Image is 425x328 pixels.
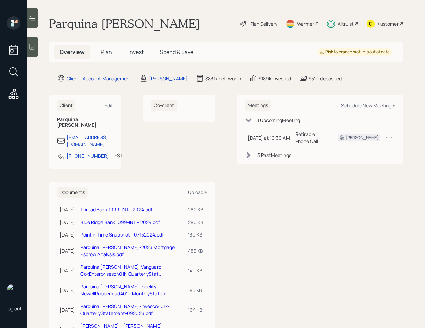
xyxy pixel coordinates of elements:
div: [DATE] [60,306,75,313]
span: Overview [60,48,85,56]
div: [PHONE_NUMBER] [67,152,109,159]
div: [DATE] [60,287,75,294]
div: $189k invested [259,75,291,82]
div: 185 KB [188,287,204,294]
h1: Parquina [PERSON_NAME] [49,16,200,31]
div: 140 KB [188,267,204,274]
div: 1 Upcoming Meeting [257,117,300,124]
div: Retirable Phone Call [295,130,327,145]
div: $52k deposited [309,75,342,82]
div: Risk tolerance profile is out of date [320,49,390,55]
div: 280 KB [188,206,204,213]
div: [PERSON_NAME] [149,75,188,82]
div: Edit [105,102,113,109]
div: Kustomer [377,20,399,27]
a: Point in Time Snapshot - 07152024.pdf [80,231,164,238]
a: Parquina [PERSON_NAME]-Vanguard-CoxEnterprisesd401k-QuarterlyStat... [80,264,163,277]
a: Parquina [PERSON_NAME]-2023 Mortgage Escrow Analysis.pdf [80,244,175,258]
div: [DATE] [60,247,75,254]
span: Invest [128,48,144,56]
div: [EMAIL_ADDRESS][DOMAIN_NAME] [67,134,113,148]
div: Plan Delivery [250,20,277,27]
div: [DATE] [60,231,75,238]
div: [PERSON_NAME] [346,135,379,141]
a: Blue Ridge Bank 1099-INT - 2024.pdf [80,219,160,225]
span: Plan [101,48,112,56]
a: Thread Bank 1099-INT - 2024.pdf [80,206,152,213]
div: [DATE] [60,219,75,226]
div: Altruist [338,20,354,27]
div: [DATE] at 10:30 AM [248,134,290,141]
div: 485 KB [188,247,204,254]
div: Log out [5,305,22,312]
div: 3 Past Meeting s [257,151,291,159]
span: Spend & Save [160,48,193,56]
div: 164 KB [188,306,204,313]
a: Parquina [PERSON_NAME]-Fidelity-NewellRubbermad401k-MonthlyStatem... [80,283,170,297]
div: Upload + [188,189,207,196]
h6: Parquina [PERSON_NAME] [57,117,113,128]
h6: Client [57,100,75,111]
h6: Co-client [151,100,177,111]
a: Parquina [PERSON_NAME]-Invesco401k-QuarterlyStatement-092023.pdf [80,303,170,316]
div: Warmer [297,20,314,27]
div: 280 KB [188,219,204,226]
h6: Documents [57,187,88,198]
div: Client · Account Management [67,75,131,82]
div: Schedule New Meeting + [341,102,395,109]
img: retirable_logo.png [7,284,20,297]
div: 130 KB [188,231,204,238]
div: [DATE] [60,206,75,213]
h6: Meetings [245,100,271,111]
div: [DATE] [60,267,75,274]
div: EST [114,152,123,159]
div: $831k net-worth [205,75,241,82]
